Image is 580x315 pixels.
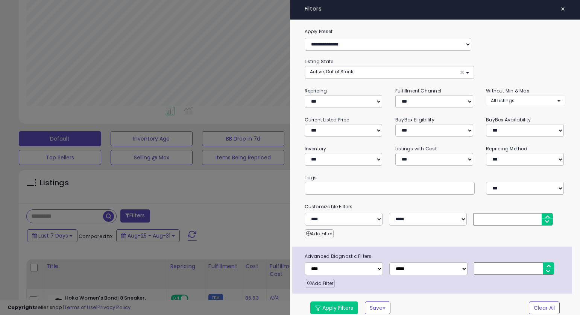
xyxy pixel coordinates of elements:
[299,174,571,182] small: Tags
[310,68,353,75] span: Active, Out of Stock
[305,229,334,238] button: Add Filter
[529,301,560,314] button: Clear All
[310,301,358,314] button: Apply Filters
[486,95,565,106] button: All Listings
[395,117,434,123] small: BuyBox Eligibility
[486,88,529,94] small: Without Min & Max
[395,145,437,152] small: Listings with Cost
[491,97,515,104] span: All Listings
[560,4,565,14] span: ×
[460,68,465,76] span: ×
[299,252,572,260] span: Advanced Diagnostic Filters
[557,4,568,14] button: ×
[305,58,334,65] small: Listing State
[305,6,566,12] h4: Filters
[395,88,441,94] small: Fulfillment Channel
[305,145,326,152] small: Inventory
[486,117,531,123] small: BuyBox Availability
[299,27,571,36] label: Apply Preset:
[486,145,528,152] small: Repricing Method
[305,117,349,123] small: Current Listed Price
[305,88,327,94] small: Repricing
[365,301,390,314] button: Save
[305,66,474,79] button: Active, Out of Stock ×
[306,279,335,288] button: Add Filter
[299,203,571,211] small: Customizable Filters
